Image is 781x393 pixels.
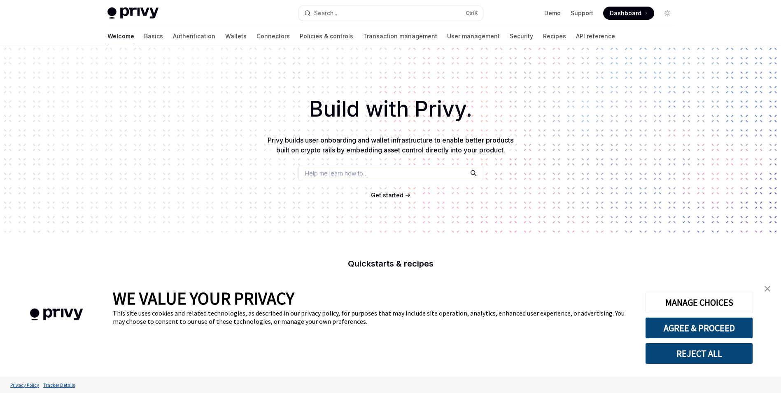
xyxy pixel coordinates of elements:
span: Ctrl K [466,10,478,16]
span: WE VALUE YOUR PRIVACY [113,288,294,309]
a: Demo [544,9,561,17]
div: Search... [314,8,337,18]
a: Privacy Policy [8,378,41,392]
span: Privy builds user onboarding and wallet infrastructure to enable better products built on crypto ... [268,136,513,154]
span: Help me learn how to… [305,169,368,178]
a: API reference [576,26,615,46]
button: REJECT ALL [645,343,753,364]
a: User management [447,26,500,46]
a: Dashboard [603,7,654,20]
h2: Quickstarts & recipes [246,260,536,268]
a: Get started [371,191,403,199]
a: Security [510,26,533,46]
a: Support [571,9,593,17]
button: Toggle dark mode [661,7,674,20]
a: Recipes [543,26,566,46]
img: company logo [12,297,100,332]
h1: Build with Privy. [13,93,768,125]
a: Basics [144,26,163,46]
button: Open search [298,6,483,21]
a: Policies & controls [300,26,353,46]
div: This site uses cookies and related technologies, as described in our privacy policy, for purposes... [113,309,633,325]
a: Authentication [173,26,215,46]
button: AGREE & PROCEED [645,317,753,339]
a: Welcome [107,26,134,46]
img: close banner [765,286,770,292]
a: Wallets [225,26,247,46]
span: Dashboard [610,9,641,17]
img: light logo [107,7,159,19]
a: Transaction management [363,26,437,46]
a: close banner [759,281,776,297]
a: Connectors [256,26,290,46]
span: Get started [371,192,403,199]
a: Tracker Details [41,378,77,392]
button: MANAGE CHOICES [645,292,753,313]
